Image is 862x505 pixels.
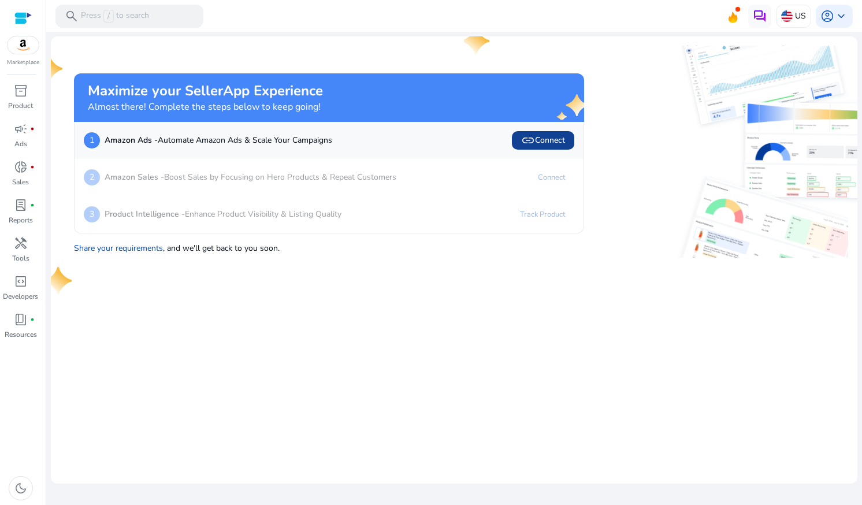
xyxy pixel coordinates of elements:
a: Share your requirements [74,243,163,254]
span: account_circle [820,9,834,23]
p: , and we'll get back to you soon. [74,237,584,254]
p: Tools [12,253,29,263]
p: 2 [84,169,100,185]
span: link [521,133,535,147]
p: Product [8,101,33,111]
p: Sales [12,177,29,187]
span: keyboard_arrow_down [834,9,848,23]
b: Amazon Ads - [105,135,158,146]
span: handyman [14,236,28,250]
a: Connect [529,168,574,187]
span: campaign [14,122,28,136]
a: Track Product [511,205,574,224]
span: lab_profile [14,198,28,212]
p: 3 [84,206,100,222]
span: code_blocks [14,274,28,288]
span: book_4 [14,313,28,326]
span: / [103,10,114,23]
p: US [795,6,806,26]
p: Reports [9,215,33,225]
span: inventory_2 [14,84,28,98]
span: fiber_manual_record [30,203,35,207]
b: Product Intelligence - [105,209,185,220]
h2: Maximize your SellerApp Experience [88,83,323,99]
img: one-star.svg [46,267,74,295]
span: Connect [521,133,565,147]
span: dark_mode [14,481,28,495]
p: 1 [84,132,100,148]
p: Marketplace [7,58,39,67]
span: search [65,9,79,23]
p: Automate Amazon Ads & Scale Your Campaigns [105,134,332,146]
img: amazon.svg [8,36,39,54]
b: Amazon Sales - [105,172,164,183]
span: fiber_manual_record [30,317,35,322]
img: one-star.svg [464,27,492,55]
span: donut_small [14,160,28,174]
p: Press to search [81,10,149,23]
span: fiber_manual_record [30,165,35,169]
p: Enhance Product Visibility & Listing Quality [105,208,341,220]
p: Boost Sales by Focusing on Hero Products & Repeat Customers [105,171,396,183]
img: one-star.svg [37,55,65,83]
span: fiber_manual_record [30,127,35,131]
h4: Almost there! Complete the steps below to keep going! [88,102,323,113]
p: Resources [5,329,37,340]
p: Developers [3,291,38,302]
p: Ads [14,139,27,149]
button: linkConnect [512,131,574,150]
img: us.svg [781,10,793,22]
